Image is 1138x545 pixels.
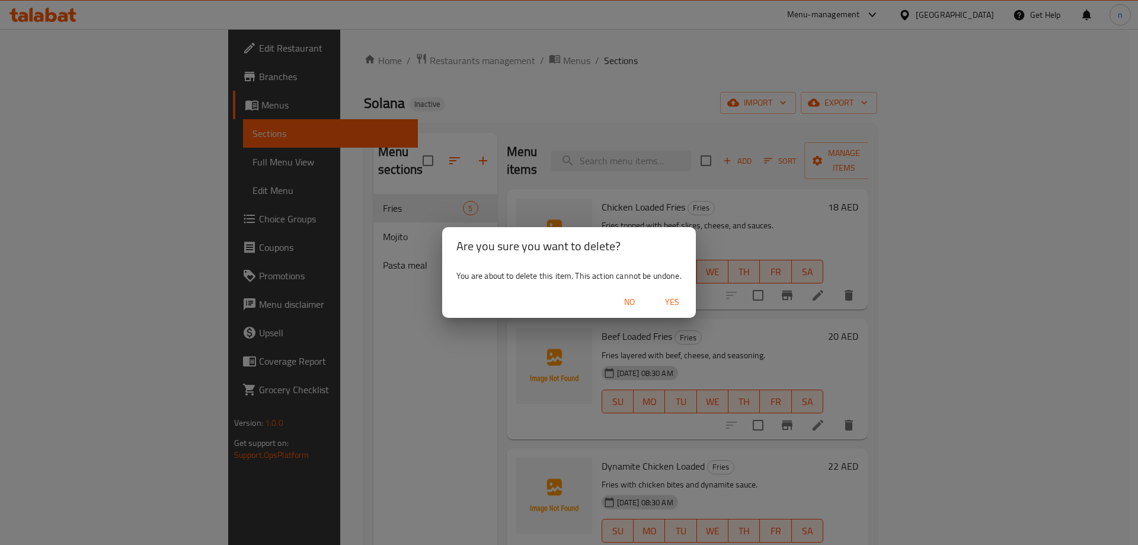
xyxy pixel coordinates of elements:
span: Yes [658,295,686,310]
button: Yes [653,291,691,313]
h2: Are you sure you want to delete? [456,237,682,256]
div: You are about to delete this item. This action cannot be undone. [442,265,696,286]
button: No [610,291,648,313]
span: No [615,295,644,310]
